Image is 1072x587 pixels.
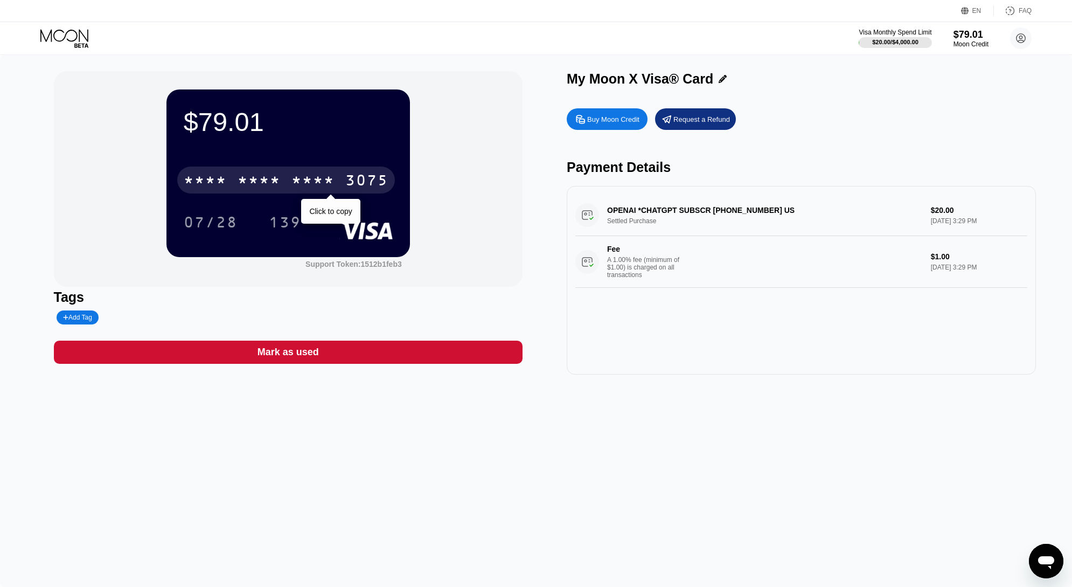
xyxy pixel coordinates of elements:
div: Fee [607,245,683,253]
div: EN [961,5,994,16]
div: 139 [269,215,301,232]
div: FeeA 1.00% fee (minimum of $1.00) is charged on all transactions$1.00[DATE] 3:29 PM [575,236,1027,288]
div: Support Token: 1512b1feb3 [305,260,402,268]
div: Buy Moon Credit [567,108,648,130]
div: Mark as used [257,346,319,358]
div: Support Token:1512b1feb3 [305,260,402,268]
div: FAQ [1019,7,1032,15]
div: $20.00 / $4,000.00 [872,39,918,45]
div: Request a Refund [673,115,730,124]
div: [DATE] 3:29 PM [931,264,1027,271]
div: $79.01 [184,107,393,137]
div: Buy Moon Credit [587,115,639,124]
div: Click to copy [309,207,352,216]
div: $1.00 [931,252,1027,261]
div: Request a Refund [655,108,736,130]
div: Add Tag [57,310,99,324]
div: Tags [54,289,523,305]
iframe: Button to launch messaging window [1029,544,1063,578]
div: Mark as used [54,341,523,364]
div: My Moon X Visa® Card [567,71,713,87]
div: FAQ [994,5,1032,16]
div: Visa Monthly Spend Limit$20.00/$4,000.00 [859,29,931,48]
div: $79.01Moon Credit [953,29,989,48]
div: 07/28 [184,215,238,232]
div: A 1.00% fee (minimum of $1.00) is charged on all transactions [607,256,688,279]
div: Moon Credit [953,40,989,48]
div: EN [972,7,981,15]
div: 07/28 [176,209,246,236]
div: Visa Monthly Spend Limit [859,29,931,36]
div: Add Tag [63,314,92,321]
div: 139 [261,209,309,236]
div: $79.01 [953,29,989,40]
div: Payment Details [567,160,1036,175]
div: 3075 [345,173,388,190]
